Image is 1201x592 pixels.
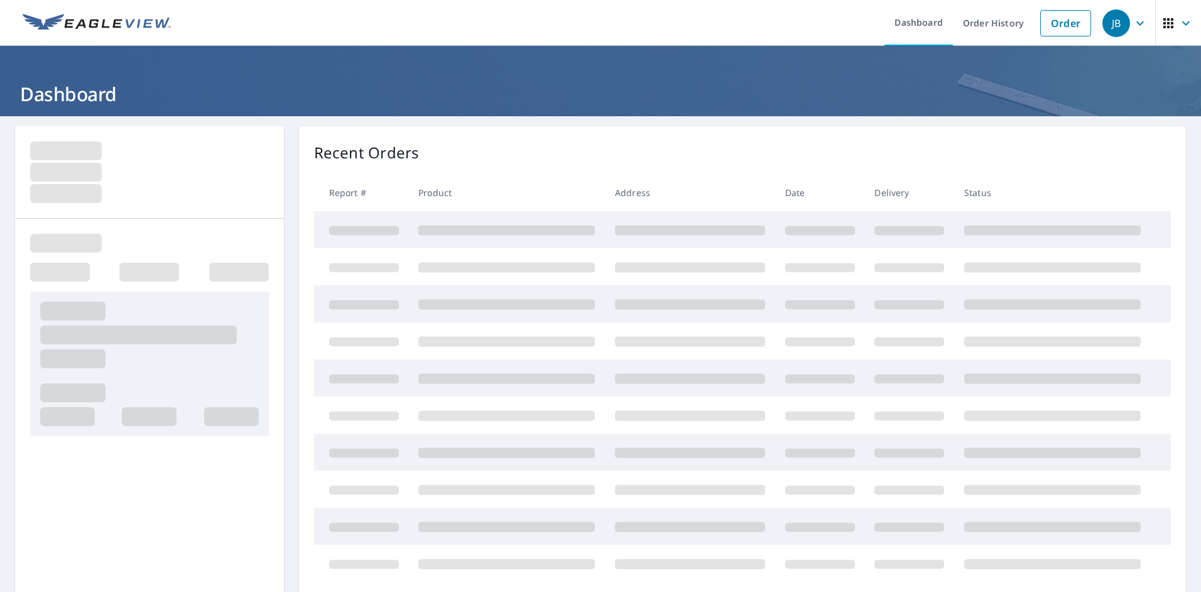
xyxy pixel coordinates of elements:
th: Delivery [864,174,954,211]
img: EV Logo [23,14,171,33]
th: Report # [314,174,409,211]
a: Order [1040,10,1091,36]
th: Date [775,174,865,211]
h1: Dashboard [15,81,1186,107]
th: Product [408,174,605,211]
th: Status [954,174,1151,211]
th: Address [605,174,775,211]
p: Recent Orders [314,141,420,164]
div: JB [1102,9,1130,37]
